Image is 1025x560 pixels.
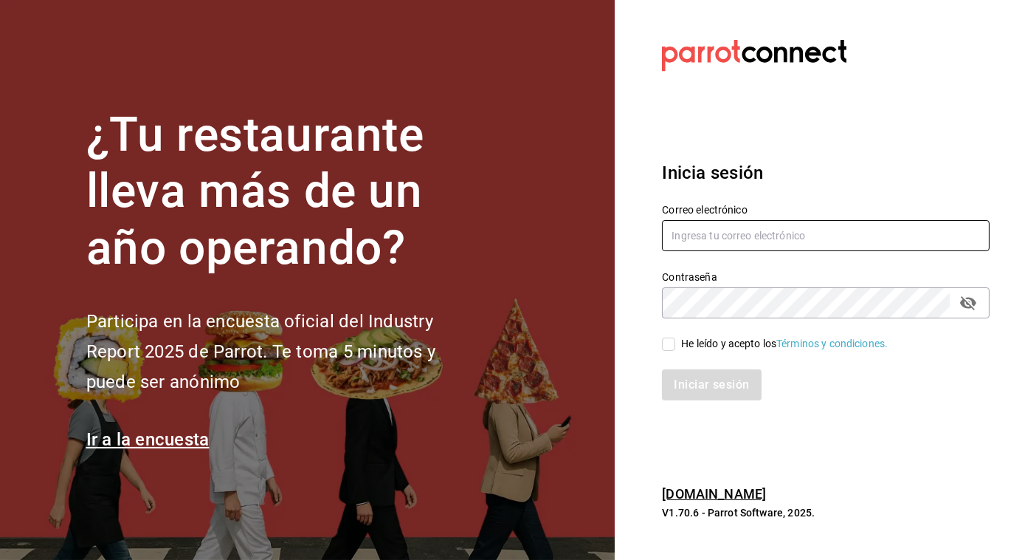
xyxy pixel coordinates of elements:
[956,290,981,315] button: passwordField
[662,220,990,251] input: Ingresa tu correo electrónico
[776,338,888,349] a: Términos y condiciones.
[662,486,766,502] a: [DOMAIN_NAME]
[662,160,990,186] h3: Inicia sesión
[681,336,888,352] div: He leído y acepto los
[86,429,210,450] a: Ir a la encuesta
[662,205,990,215] label: Correo electrónico
[86,307,485,397] h2: Participa en la encuesta oficial del Industry Report 2025 de Parrot. Te toma 5 minutos y puede se...
[86,107,485,277] h1: ¿Tu restaurante lleva más de un año operando?
[662,272,990,282] label: Contraseña
[662,505,990,520] p: V1.70.6 - Parrot Software, 2025.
